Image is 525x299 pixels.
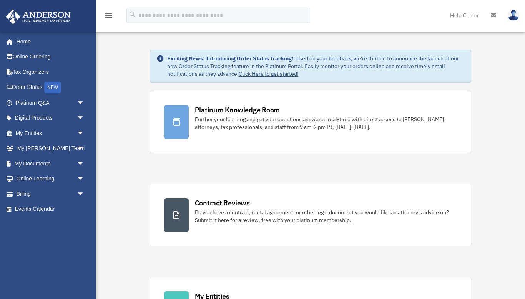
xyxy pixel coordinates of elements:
[77,171,92,187] span: arrow_drop_down
[5,171,96,187] a: Online Learningarrow_drop_down
[5,141,96,156] a: My [PERSON_NAME] Teamarrow_drop_down
[5,110,96,126] a: Digital Productsarrow_drop_down
[77,156,92,172] span: arrow_drop_down
[5,95,96,110] a: Platinum Q&Aarrow_drop_down
[104,13,113,20] a: menu
[5,80,96,95] a: Order StatusNEW
[5,64,96,80] a: Tax Organizers
[195,209,457,224] div: Do you have a contract, rental agreement, or other legal document you would like an attorney's ad...
[104,11,113,20] i: menu
[5,125,96,141] a: My Entitiesarrow_drop_down
[5,156,96,171] a: My Documentsarrow_drop_down
[128,10,137,19] i: search
[5,34,92,49] a: Home
[3,9,73,24] img: Anderson Advisors Platinum Portal
[195,115,457,131] div: Further your learning and get your questions answered real-time with direct access to [PERSON_NAM...
[77,110,92,126] span: arrow_drop_down
[77,95,92,111] span: arrow_drop_down
[77,141,92,157] span: arrow_drop_down
[195,105,280,115] div: Platinum Knowledge Room
[5,186,96,202] a: Billingarrow_drop_down
[77,186,92,202] span: arrow_drop_down
[167,55,293,62] strong: Exciting News: Introducing Order Status Tracking!
[44,82,61,93] div: NEW
[150,91,472,153] a: Platinum Knowledge Room Further your learning and get your questions answered real-time with dire...
[5,202,96,217] a: Events Calendar
[77,125,92,141] span: arrow_drop_down
[150,184,472,246] a: Contract Reviews Do you have a contract, rental agreement, or other legal document you would like...
[195,198,250,208] div: Contract Reviews
[508,10,519,21] img: User Pic
[167,55,465,78] div: Based on your feedback, we're thrilled to announce the launch of our new Order Status Tracking fe...
[5,49,96,65] a: Online Ordering
[239,70,299,77] a: Click Here to get started!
